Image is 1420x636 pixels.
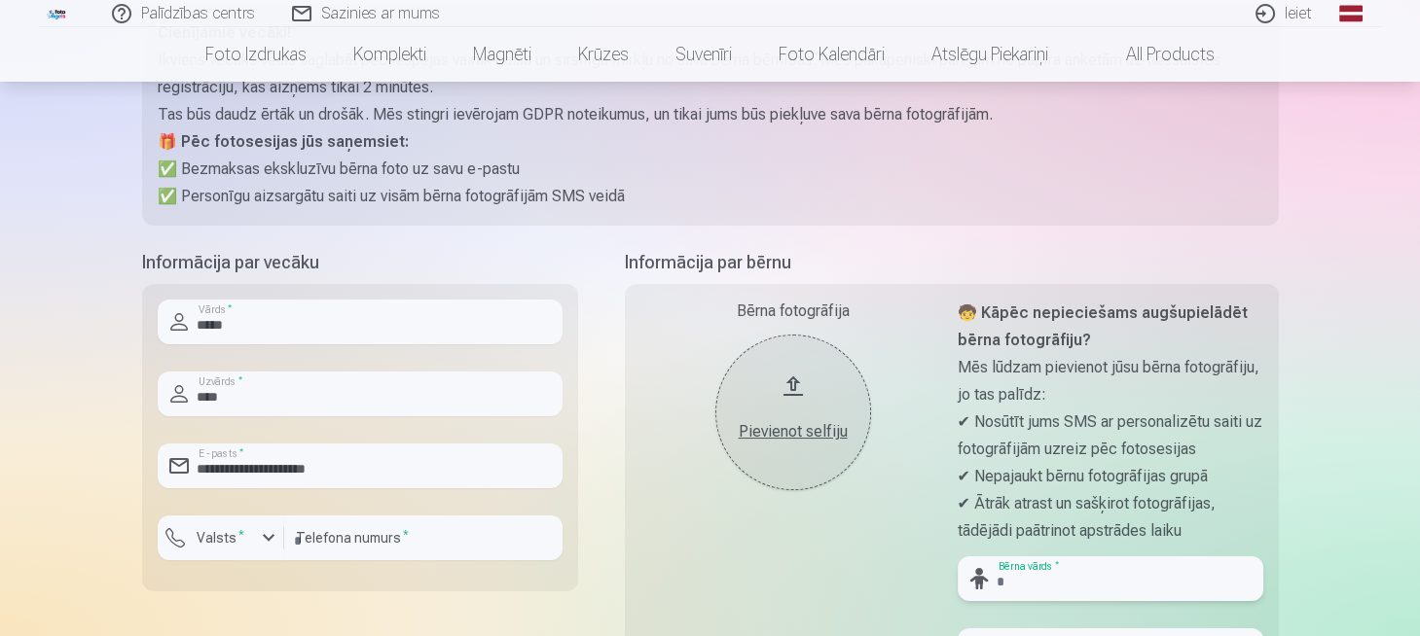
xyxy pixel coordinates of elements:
div: Bērna fotogrāfija [640,300,946,323]
a: Suvenīri [652,27,755,82]
h5: Informācija par vecāku [142,249,578,276]
a: All products [1072,27,1238,82]
p: ✔ Ātrāk atrast un sašķirot fotogrāfijas, tādējādi paātrinot apstrādes laiku [958,490,1263,545]
p: ✅ Bezmaksas ekskluzīvu bērna foto uz savu e-pastu [158,156,1263,183]
button: Pievienot selfiju [715,335,871,490]
a: Krūzes [555,27,652,82]
div: Pievienot selfiju [735,420,852,443]
img: /fa1 [47,8,68,19]
button: Valsts* [158,515,284,560]
p: ✔ Nepajaukt bērnu fotogrāfijas grupā [958,463,1263,490]
a: Komplekti [330,27,450,82]
strong: 🎁 Pēc fotosesijas jūs saņemsiet: [158,132,409,151]
a: Foto izdrukas [182,27,330,82]
p: Tas būs daudz ērtāk un drošāk. Mēs stingri ievērojam GDPR noteikumus, un tikai jums būs piekļuve ... [158,101,1263,128]
strong: 🧒 Kāpēc nepieciešams augšupielādēt bērna fotogrāfiju? [958,303,1248,349]
p: ✔ Nosūtīt jums SMS ar personalizētu saiti uz fotogrāfijām uzreiz pēc fotosesijas [958,408,1263,463]
a: Atslēgu piekariņi [908,27,1072,82]
a: Foto kalendāri [755,27,908,82]
h5: Informācija par bērnu [625,249,1279,276]
a: Magnēti [450,27,555,82]
p: Mēs lūdzam pievienot jūsu bērna fotogrāfiju, jo tas palīdz: [958,354,1263,408]
label: Valsts [189,528,252,548]
p: ✅ Personīgu aizsargātu saiti uz visām bērna fotogrāfijām SMS veidā [158,183,1263,210]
